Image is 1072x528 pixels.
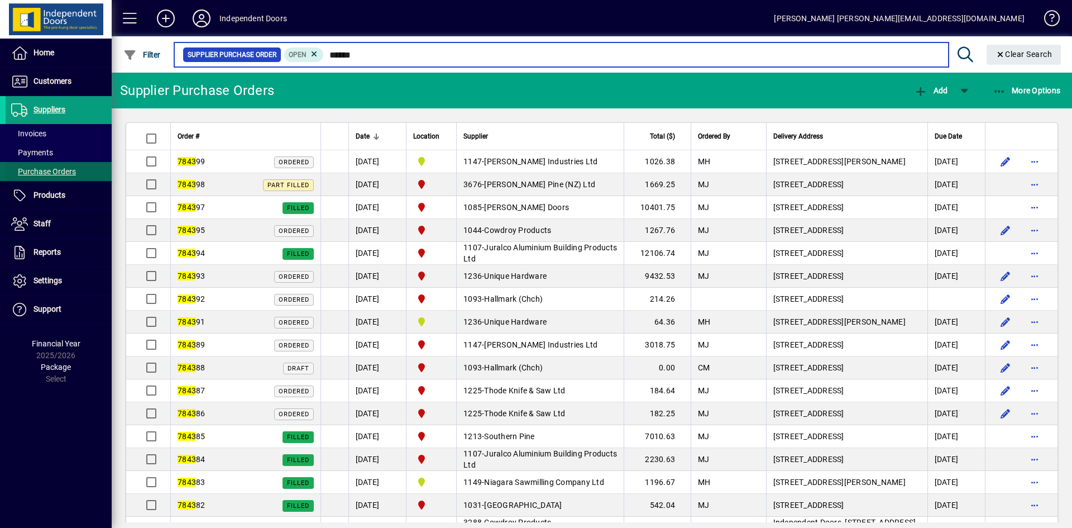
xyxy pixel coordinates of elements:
span: 99 [178,157,205,166]
td: [DATE] [927,196,985,219]
td: [DATE] [348,288,406,311]
mat-chip: Completion Status: Open [284,47,324,62]
td: [STREET_ADDRESS] [766,265,927,288]
span: Hallmark (Chch) [484,294,543,303]
button: More options [1026,473,1044,491]
td: 184.64 [624,379,691,402]
span: 1093 [463,363,482,372]
span: Christchurch [413,178,449,191]
span: Christchurch [413,430,449,443]
span: Ordered [279,411,309,418]
div: Ordered By [698,130,759,142]
td: - [456,379,624,402]
td: [DATE] [348,448,406,471]
span: Filled [287,250,309,258]
span: MH [698,157,711,166]
span: Filter [123,50,161,59]
td: [DATE] [348,379,406,402]
span: Invoices [11,129,46,138]
a: Invoices [6,124,112,143]
span: Home [33,48,54,57]
td: - [456,311,624,334]
span: Christchurch [413,407,449,420]
span: Suppliers [33,105,65,114]
td: [DATE] [927,311,985,334]
span: Christchurch [413,361,449,374]
div: Location [413,130,449,142]
button: Filter [121,45,164,65]
span: Products [33,191,65,199]
td: 1196.67 [624,471,691,494]
td: [DATE] [927,494,985,517]
td: [STREET_ADDRESS] [766,356,927,379]
a: Home [6,39,112,67]
span: Ordered [279,273,309,280]
td: [DATE] [927,219,985,242]
td: [DATE] [927,402,985,425]
span: 1236 [463,317,482,326]
td: [STREET_ADDRESS] [766,425,927,448]
span: 83 [178,478,205,487]
span: 1044 [463,226,482,235]
span: [GEOGRAPHIC_DATA] [484,501,562,510]
td: - [456,219,624,242]
span: Timaru [413,155,449,168]
a: Customers [6,68,112,96]
span: Add [914,86,947,95]
span: 1107 [463,449,482,458]
a: Payments [6,143,112,162]
td: - [456,196,624,219]
span: Christchurch [413,201,449,214]
span: Delivery Address [773,130,823,142]
td: [DATE] [927,379,985,402]
span: 91 [178,317,205,326]
span: Christchurch [413,453,449,466]
button: More options [1026,198,1044,216]
span: [PERSON_NAME] Pine (NZ) Ltd [484,180,595,189]
a: Settings [6,267,112,295]
td: [STREET_ADDRESS] [766,196,927,219]
button: Edit [997,382,1014,399]
td: 64.36 [624,311,691,334]
td: [DATE] [348,219,406,242]
td: [DATE] [348,334,406,356]
td: 10401.75 [624,196,691,219]
span: Timaru [413,315,449,329]
span: Ordered [279,227,309,235]
td: - [456,173,624,196]
td: 1669.25 [624,173,691,196]
td: - [456,494,624,517]
td: - [456,448,624,471]
span: Juralco Aluminium Building Products Ltd [463,449,617,469]
span: MJ [698,203,710,212]
button: Edit [997,336,1014,354]
button: More options [1026,221,1044,239]
span: 3676 [463,180,482,189]
td: 2230.63 [624,448,691,471]
span: 97 [178,203,205,212]
em: 7843 [178,340,196,349]
td: 0.00 [624,356,691,379]
em: 7843 [178,317,196,326]
button: Add [148,8,184,28]
td: [DATE] [348,471,406,494]
td: [DATE] [348,150,406,173]
button: More options [1026,244,1044,262]
td: [DATE] [927,150,985,173]
td: [DATE] [348,242,406,265]
span: Christchurch [413,292,449,306]
button: More options [1026,382,1044,399]
button: Edit [997,405,1014,422]
button: More options [1026,313,1044,331]
em: 7843 [178,226,196,235]
td: [DATE] [927,471,985,494]
div: Independent Doors [219,9,287,27]
span: Ordered [279,159,309,166]
td: [STREET_ADDRESS] [766,494,927,517]
span: Open [289,51,307,59]
span: Ordered [279,296,309,303]
span: Staff [33,219,51,228]
span: Clear Search [996,50,1052,59]
button: More options [1026,153,1044,170]
button: Edit [997,313,1014,331]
